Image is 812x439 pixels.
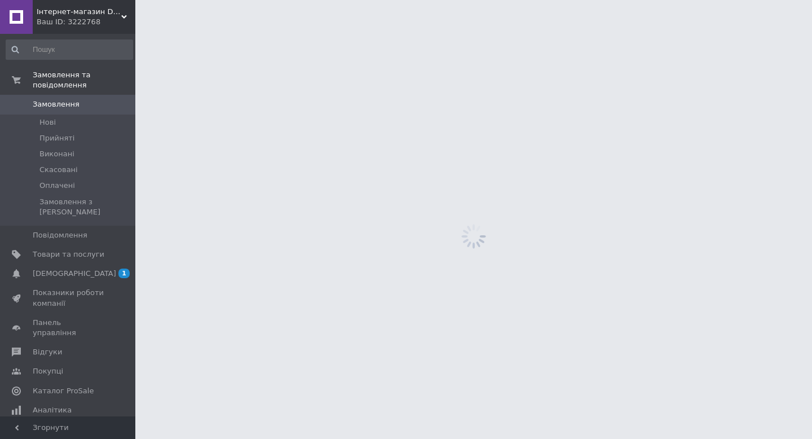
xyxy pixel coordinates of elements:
span: Покупці [33,366,63,376]
img: spinner_grey-bg-hcd09dd2d8f1a785e3413b09b97f8118e7.gif [458,221,489,252]
span: Відгуки [33,347,62,357]
span: Скасовані [39,165,78,175]
span: [DEMOGRAPHIC_DATA] [33,269,116,279]
span: Нові [39,117,56,128]
span: Товари та послуги [33,249,104,260]
span: Інтернет-магазин Dayli Shop [37,7,121,17]
span: Прийняті [39,133,74,143]
span: 1 [118,269,130,278]
span: Замовлення з [PERSON_NAME] [39,197,132,217]
span: Панель управління [33,318,104,338]
span: Оплачені [39,181,75,191]
span: Показники роботи компанії [33,288,104,308]
span: Замовлення [33,99,80,109]
input: Пошук [6,39,133,60]
span: Повідомлення [33,230,87,240]
span: Замовлення та повідомлення [33,70,135,90]
span: Каталог ProSale [33,386,94,396]
div: Ваш ID: 3222768 [37,17,135,27]
span: Виконані [39,149,74,159]
span: Аналітика [33,405,72,415]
